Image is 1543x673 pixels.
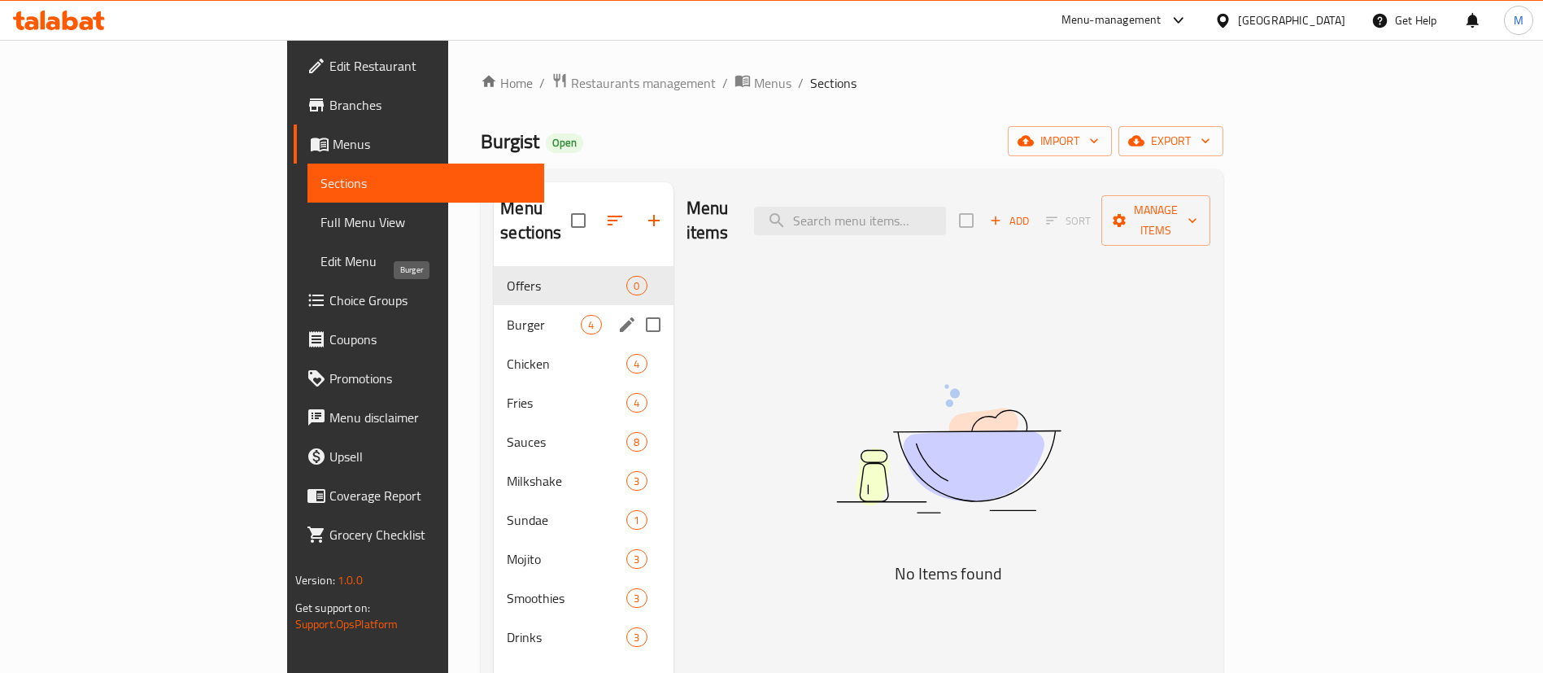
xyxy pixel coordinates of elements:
span: Menus [754,73,791,93]
span: 3 [627,474,646,489]
div: Menu-management [1061,11,1162,30]
a: Upsell [294,437,545,476]
div: items [626,588,647,608]
a: Menus [294,125,545,164]
span: Milkshake [507,471,626,491]
a: Branches [294,85,545,125]
div: Milkshake3 [494,461,673,500]
button: edit [615,312,639,337]
div: Sundae1 [494,500,673,540]
span: 4 [582,317,600,333]
span: Chicken [507,354,626,374]
div: items [626,354,647,374]
span: Branches [329,95,532,115]
span: Promotions [329,369,532,388]
button: Add [983,208,1035,234]
a: Full Menu View [307,203,545,242]
a: Support.OpsPlatform [295,614,399,635]
span: Sections [320,173,532,193]
nav: Menu sections [494,260,673,663]
span: Restaurants management [571,73,716,93]
img: dish.svg [745,341,1152,557]
span: Sections [810,73,856,93]
a: Coupons [294,320,545,359]
span: Version: [295,570,335,591]
a: Menu disclaimer [294,398,545,437]
a: Promotions [294,359,545,398]
h5: No Items found [745,561,1152,587]
span: Select all sections [561,203,595,238]
a: Grocery Checklist [294,515,545,554]
span: Add [987,212,1031,230]
a: Sections [307,164,545,203]
span: Offers [507,276,626,295]
span: 3 [627,552,646,567]
a: Menus [734,72,791,94]
span: Upsell [329,447,532,466]
span: Edit Menu [320,251,532,271]
a: Edit Restaurant [294,46,545,85]
span: Select section first [1035,208,1101,234]
span: Smoothies [507,588,626,608]
div: Offers0 [494,266,673,305]
span: Edit Restaurant [329,56,532,76]
span: Coupons [329,330,532,349]
span: 0 [627,278,646,294]
span: M [1514,11,1523,29]
a: Choice Groups [294,281,545,320]
span: import [1021,131,1099,151]
span: Sundae [507,510,626,530]
span: Open [546,136,583,150]
div: Sauces8 [494,422,673,461]
a: Restaurants management [551,72,716,94]
span: Sort sections [595,201,634,240]
nav: breadcrumb [481,72,1223,94]
span: 4 [627,356,646,372]
span: 1 [627,513,646,528]
span: Coverage Report [329,486,532,505]
span: Mojito [507,549,626,569]
span: Add item [983,208,1035,234]
div: items [626,510,647,530]
div: Chicken4 [494,344,673,383]
div: Smoothies3 [494,579,673,618]
span: 3 [627,630,646,645]
a: Coverage Report [294,476,545,515]
span: Menu disclaimer [329,408,532,427]
h2: Menu items [687,196,735,245]
span: Full Menu View [320,212,532,232]
input: search [754,207,946,235]
span: Sauces [507,432,626,452]
button: export [1118,126,1223,156]
span: export [1131,131,1210,151]
div: Fries4 [494,383,673,422]
div: items [626,549,647,569]
li: / [798,73,804,93]
span: Fries [507,393,626,413]
div: items [626,627,647,647]
span: Menus [333,134,532,154]
a: Edit Menu [307,242,545,281]
span: 8 [627,435,646,450]
li: / [722,73,728,93]
span: Choice Groups [329,291,532,310]
span: Get support on: [295,597,370,618]
span: Burger [507,315,581,334]
div: [GEOGRAPHIC_DATA] [1238,11,1345,29]
span: 1.0.0 [338,570,363,591]
button: Add section [634,201,673,240]
span: Drinks [507,627,626,647]
span: Grocery Checklist [329,525,532,544]
span: Manage items [1114,200,1197,241]
span: 3 [627,591,646,606]
div: Drinks3 [494,618,673,657]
